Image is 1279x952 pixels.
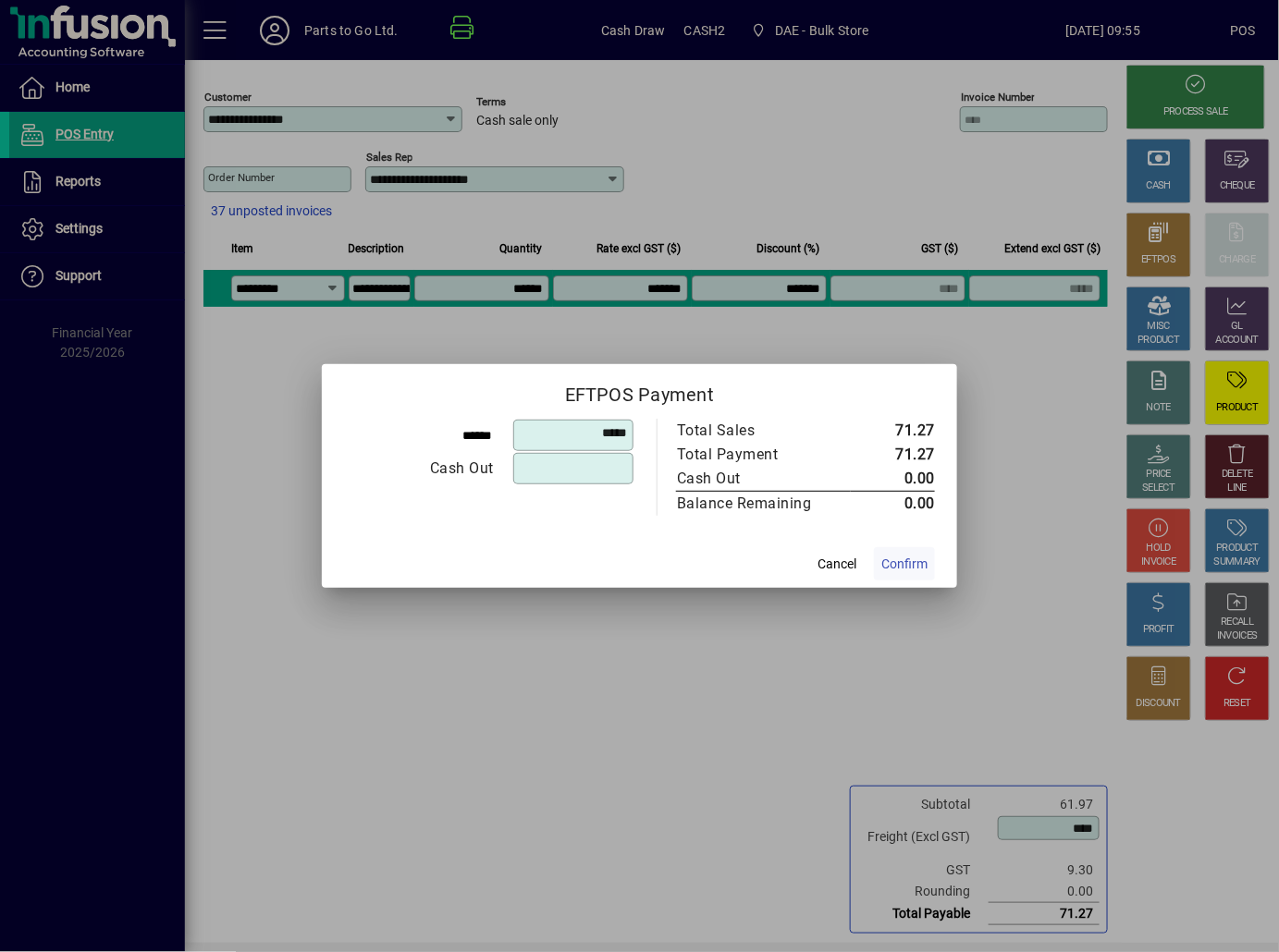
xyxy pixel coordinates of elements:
[851,419,935,443] td: 71.27
[807,547,867,580] button: Cancel
[676,419,851,443] td: Total Sales
[881,555,928,574] span: Confirm
[345,458,494,480] div: Cash Out
[677,493,832,515] div: Balance Remaining
[874,547,935,580] button: Confirm
[322,364,957,418] h2: EFTPOS Payment
[676,443,851,467] td: Total Payment
[851,443,935,467] td: 71.27
[818,555,856,574] span: Cancel
[851,492,935,517] td: 0.00
[677,468,832,490] div: Cash Out
[851,467,935,492] td: 0.00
